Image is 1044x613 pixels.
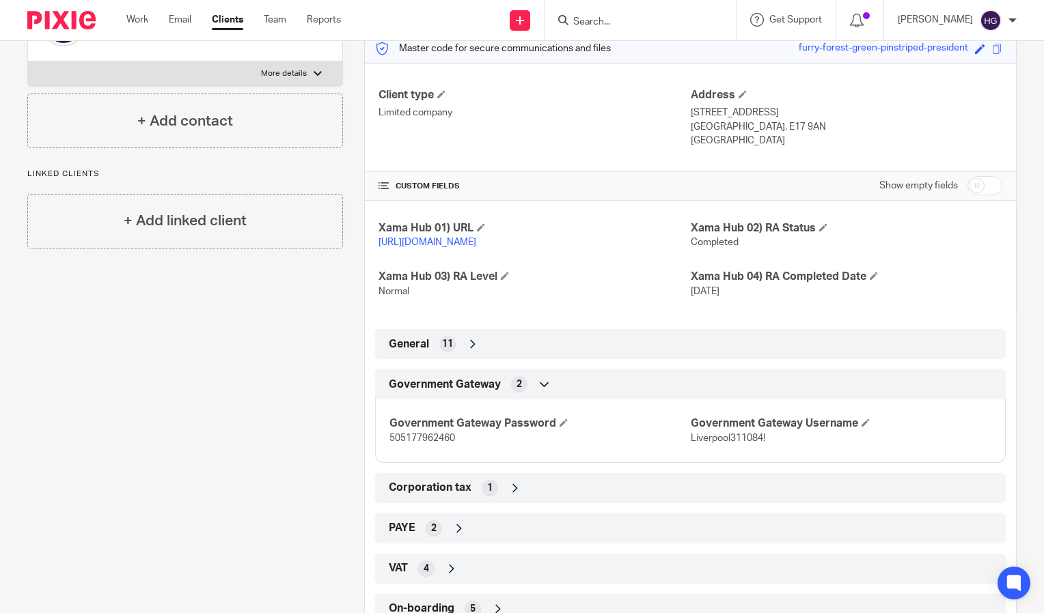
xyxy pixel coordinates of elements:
[389,433,455,443] span: 505177962460
[126,13,148,27] a: Work
[389,561,408,575] span: VAT
[487,481,493,495] span: 1
[691,416,991,431] h4: Government Gateway Username
[27,11,96,29] img: Pixie
[389,377,501,392] span: Government Gateway
[442,337,453,351] span: 11
[691,134,1002,147] p: [GEOGRAPHIC_DATA]
[691,238,739,247] span: Completed
[389,337,429,352] span: General
[375,42,611,55] p: Master code for secure communications and files
[379,88,690,102] h4: Client type
[691,433,765,443] span: Liverpool311084!
[212,13,243,27] a: Clients
[691,221,1002,236] h4: Xama Hub 02) RA Status
[27,169,343,180] p: Linked clients
[379,181,690,192] h4: CUSTOM FIELDS
[691,287,719,296] span: [DATE]
[379,221,690,236] h4: Xama Hub 01) URL
[389,521,415,535] span: PAYE
[137,111,233,132] h4: + Add contact
[264,13,286,27] a: Team
[799,41,968,57] div: furry-forest-green-pinstriped-president
[389,481,471,495] span: Corporation tax
[898,13,973,27] p: [PERSON_NAME]
[691,120,1002,134] p: [GEOGRAPHIC_DATA], E17 9AN
[379,106,690,119] p: Limited company
[572,16,695,29] input: Search
[124,210,247,231] h4: + Add linked client
[379,238,476,247] a: [URL][DOMAIN_NAME]
[691,106,1002,119] p: [STREET_ADDRESS]
[307,13,341,27] a: Reports
[691,88,1002,102] h4: Address
[424,562,429,575] span: 4
[169,13,191,27] a: Email
[431,522,437,535] span: 2
[379,287,409,296] span: Normal
[379,270,690,284] h4: Xama Hub 03) RA Level
[769,15,822,25] span: Get Support
[879,179,958,193] label: Show empty fields
[980,10,1002,31] img: svg%3E
[517,377,522,391] span: 2
[261,68,307,79] p: More details
[389,416,690,431] h4: Government Gateway Password
[691,270,1002,284] h4: Xama Hub 04) RA Completed Date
